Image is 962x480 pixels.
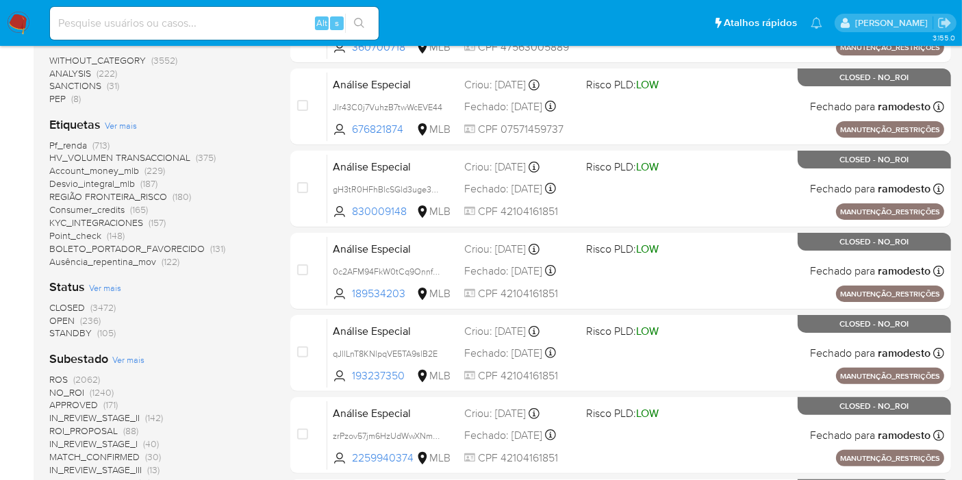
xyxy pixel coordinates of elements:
[724,16,797,30] span: Atalhos rápidos
[50,14,379,32] input: Pesquise usuários ou casos...
[811,17,822,29] a: Notificações
[937,16,952,30] a: Sair
[345,14,373,33] button: search-icon
[855,16,933,29] p: leticia.merlin@mercadolivre.com
[933,32,955,43] span: 3.155.0
[316,16,327,29] span: Alt
[335,16,339,29] span: s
